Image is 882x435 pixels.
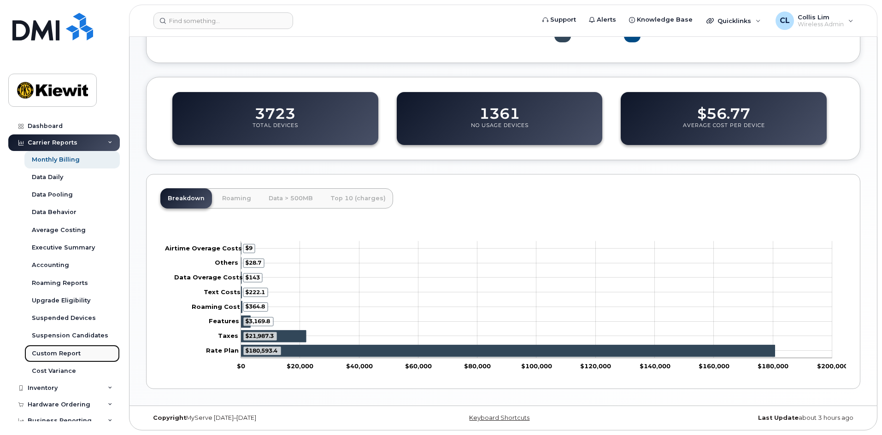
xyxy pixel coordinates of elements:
[550,15,576,24] span: Support
[237,362,245,370] tspan: $0
[192,303,240,310] tspan: Roaming Cost
[798,21,844,28] span: Wireless Admin
[160,188,212,209] a: Breakdown
[817,362,848,370] tspan: $200,000
[245,347,277,354] tspan: $180,593.4
[146,414,384,422] div: MyServe [DATE]–[DATE]
[218,332,238,339] tspan: Taxes
[780,15,790,26] span: CL
[245,244,253,251] tspan: $9
[597,15,616,24] span: Alerts
[206,347,239,354] tspan: Rate Plan
[174,273,243,281] tspan: Data Overage Costs
[580,362,611,370] tspan: $120,000
[245,259,261,266] tspan: $28.7
[245,318,270,325] tspan: $3,169.8
[521,362,552,370] tspan: $100,000
[717,17,751,24] span: Quicklinks
[215,188,259,209] a: Roaming
[245,332,274,339] tspan: $21,987.3
[253,122,298,139] p: Total Devices
[405,362,432,370] tspan: $60,000
[623,11,699,29] a: Knowledge Base
[697,96,750,122] dd: $56.77
[536,11,582,29] a: Support
[165,244,242,252] tspan: Airtime Overage Costs
[204,288,241,296] tspan: Text Costs
[261,188,320,209] a: Data > 500MB
[640,362,670,370] tspan: $140,000
[471,122,529,139] p: No Usage Devices
[699,362,729,370] tspan: $160,000
[323,188,393,209] a: Top 10 (charges)
[346,362,373,370] tspan: $40,000
[637,15,693,24] span: Knowledge Base
[241,243,775,357] g: Series
[700,12,767,30] div: Quicklinks
[798,13,844,21] span: Collis Lim
[479,96,520,122] dd: 1361
[769,12,860,30] div: Collis Lim
[842,395,875,428] iframe: Messenger Launcher
[582,11,623,29] a: Alerts
[215,259,238,266] tspan: Others
[209,317,239,325] tspan: Features
[255,96,295,122] dd: 3723
[245,274,260,281] tspan: $143
[464,362,491,370] tspan: $80,000
[153,12,293,29] input: Find something...
[287,362,313,370] tspan: $20,000
[758,414,799,421] strong: Last Update
[245,289,265,296] tspan: $222.1
[622,414,860,422] div: about 3 hours ago
[683,122,765,139] p: Average Cost Per Device
[245,303,265,310] tspan: $364.8
[758,362,788,370] tspan: $180,000
[469,414,529,421] a: Keyboard Shortcuts
[165,241,848,370] g: Chart
[153,414,186,421] strong: Copyright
